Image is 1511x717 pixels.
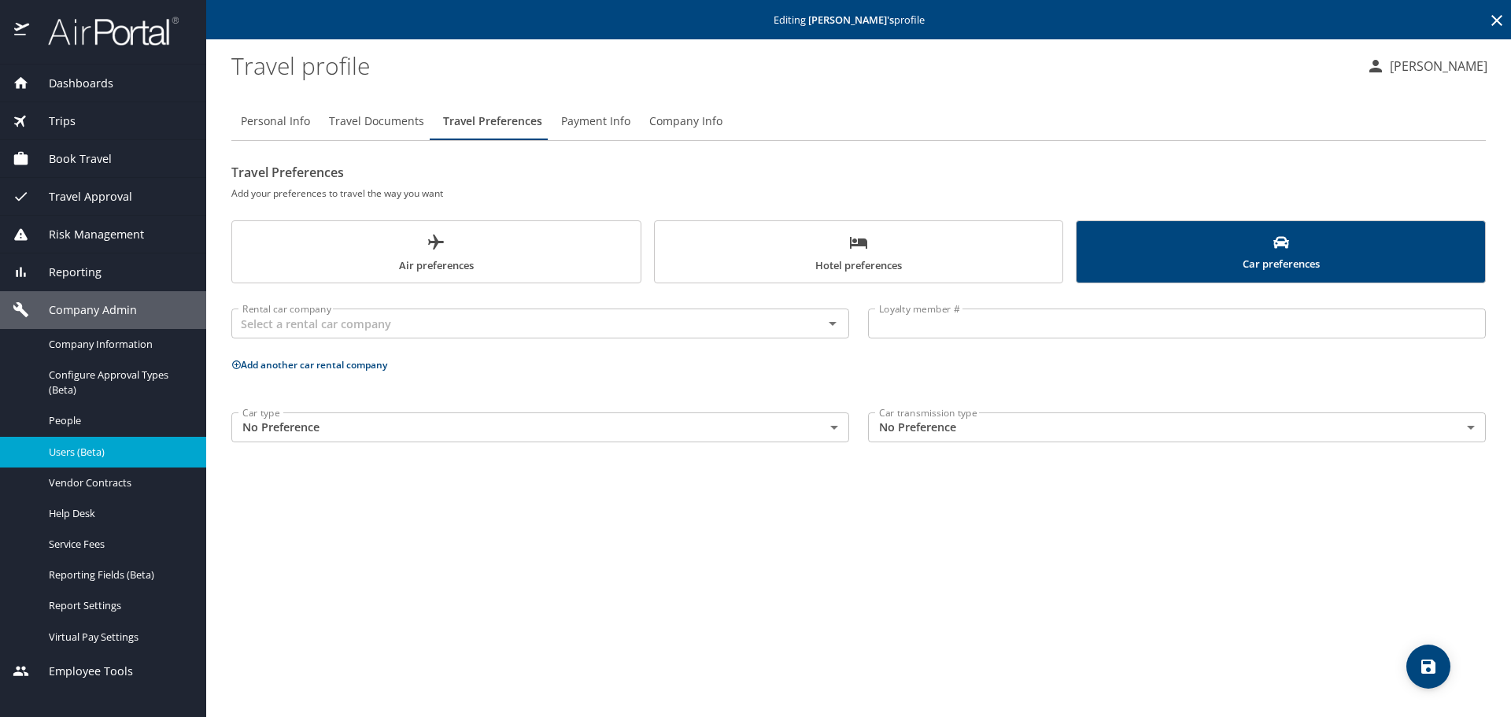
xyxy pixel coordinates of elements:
button: [PERSON_NAME] [1360,52,1494,80]
span: Reporting [29,264,102,281]
span: Hotel preferences [664,233,1054,275]
span: Travel Preferences [443,112,542,131]
span: Report Settings [49,598,187,613]
span: Employee Tools [29,663,133,680]
span: Air preferences [242,233,631,275]
span: Company Info [649,112,722,131]
span: Virtual Pay Settings [49,630,187,645]
span: Personal Info [241,112,310,131]
span: Payment Info [561,112,630,131]
p: [PERSON_NAME] [1385,57,1487,76]
button: Open [822,312,844,334]
h2: Travel Preferences [231,160,1486,185]
div: No Preference [231,412,849,442]
span: Vendor Contracts [49,475,187,490]
span: Company Information [49,337,187,352]
h1: Travel profile [231,41,1354,90]
span: Service Fees [49,537,187,552]
button: save [1406,645,1450,689]
span: Travel Documents [329,112,424,131]
span: Car preferences [1086,235,1476,273]
p: Editing profile [211,15,1506,25]
div: Profile [231,102,1486,140]
span: People [49,413,187,428]
input: Select a rental car company [236,313,798,334]
img: icon-airportal.png [14,16,31,46]
span: Travel Approval [29,188,132,205]
span: Trips [29,113,76,130]
span: Dashboards [29,75,113,92]
div: scrollable force tabs example [231,220,1486,283]
img: airportal-logo.png [31,16,179,46]
strong: [PERSON_NAME] 's [808,13,894,27]
span: Reporting Fields (Beta) [49,567,187,582]
span: Users (Beta) [49,445,187,460]
span: Company Admin [29,301,137,319]
span: Configure Approval Types (Beta) [49,368,187,397]
button: Add another car rental company [231,358,387,371]
span: Risk Management [29,226,144,243]
div: No Preference [868,412,1486,442]
h6: Add your preferences to travel the way you want [231,185,1486,201]
span: Help Desk [49,506,187,521]
span: Book Travel [29,150,112,168]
